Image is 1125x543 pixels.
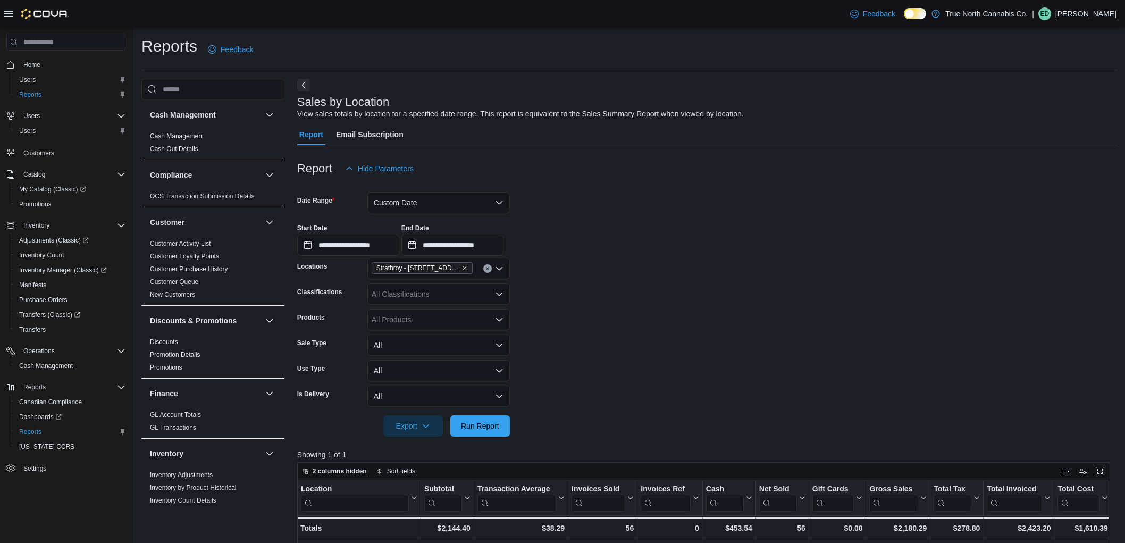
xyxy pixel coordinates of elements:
button: All [367,360,510,381]
button: Location [301,484,417,512]
div: Transaction Average [477,484,556,512]
button: Customer [263,216,276,229]
span: Promotions [150,363,182,372]
button: Total Tax [934,484,980,512]
span: Operations [23,347,55,355]
input: Press the down key to open a popover containing a calendar. [297,235,399,256]
a: Settings [19,462,51,475]
span: Operations [19,345,125,357]
a: Inventory Manager (Classic) [11,263,130,278]
p: Showing 1 of 1 [297,449,1118,460]
a: GL Transactions [150,424,196,431]
a: Transfers (Classic) [15,308,85,321]
span: Users [19,76,36,84]
div: Invoices Sold [572,484,625,512]
a: Inventory Count Details [150,497,216,504]
span: Customers [19,146,125,159]
a: Users [15,124,40,137]
span: Adjustments (Classic) [15,234,125,247]
input: Dark Mode [904,8,926,19]
img: Cova [21,9,69,19]
a: Dashboards [15,411,66,423]
button: Users [11,123,130,138]
a: [US_STATE] CCRS [15,440,79,453]
span: Canadian Compliance [19,398,82,406]
button: [US_STATE] CCRS [11,439,130,454]
a: Feedback [846,3,900,24]
span: Cash Management [15,360,125,372]
button: Inventory [19,219,54,232]
span: Home [19,58,125,71]
span: Export [390,415,436,437]
div: Total Cost [1057,484,1099,512]
span: GL Transactions [150,423,196,432]
span: Catalog [19,168,125,181]
div: Total Cost [1057,484,1099,495]
div: $278.80 [934,522,980,534]
span: Transfers [19,325,46,334]
div: Eric Deber [1038,7,1051,20]
button: All [367,386,510,407]
button: Inventory Count [11,248,130,263]
button: Enter fullscreen [1094,465,1106,478]
div: Gift Card Sales [812,484,854,512]
span: Inventory by Product Historical [150,483,237,492]
a: OCS Transaction Submission Details [150,193,255,200]
a: Inventory Count [15,249,69,262]
div: Gross Sales [869,484,918,495]
div: Total Invoiced [987,484,1042,512]
label: Use Type [297,364,325,373]
span: My Catalog (Classic) [15,183,125,196]
button: Cash Management [263,108,276,121]
a: My Catalog (Classic) [15,183,90,196]
span: Manifests [19,281,46,289]
span: Purchase Orders [19,296,68,304]
button: Next [297,79,310,91]
button: Cash Management [150,110,261,120]
h3: Inventory [150,448,183,459]
a: Reports [15,425,46,438]
span: Users [15,124,125,137]
button: Purchase Orders [11,293,130,307]
label: Products [297,313,325,322]
span: Manifests [15,279,125,291]
button: Invoices Ref [641,484,699,512]
div: Subtotal [424,484,462,512]
a: Canadian Compliance [15,396,86,408]
span: Users [19,110,125,122]
button: Inventory [150,448,261,459]
button: Compliance [263,169,276,181]
label: Locations [297,262,328,271]
a: Feedback [204,39,257,60]
button: All [367,335,510,356]
div: $2,144.40 [424,522,471,534]
p: | [1032,7,1034,20]
a: Customer Loyalty Points [150,253,219,260]
span: Inventory [19,219,125,232]
span: Cash Management [150,132,204,140]
a: New Customers [150,291,195,298]
h3: Finance [150,388,178,399]
div: Total Invoiced [987,484,1042,495]
span: Home [23,61,40,69]
span: Strathroy - 51 Front St W [372,262,473,274]
h3: Sales by Location [297,96,390,108]
span: Strathroy - [STREET_ADDRESS] [376,263,459,273]
span: Feedback [221,44,253,55]
button: Manifests [11,278,130,293]
a: Customer Queue [150,278,198,286]
button: Cash Management [11,358,130,373]
button: Net Sold [759,484,805,512]
a: Inventory Adjustments [150,471,213,479]
span: Settings [23,464,46,473]
div: Gift Cards [812,484,854,495]
a: Purchase Orders [15,294,72,306]
button: Home [2,57,130,72]
button: Catalog [19,168,49,181]
a: Customer Purchase History [150,265,228,273]
div: $453.54 [706,522,752,534]
nav: Complex example [6,53,125,504]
